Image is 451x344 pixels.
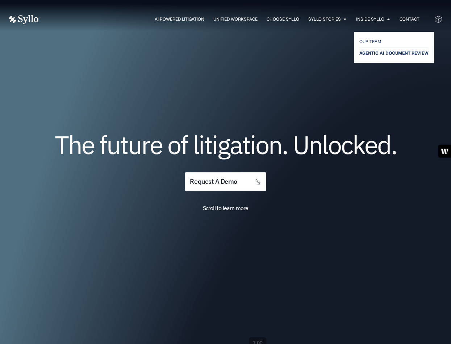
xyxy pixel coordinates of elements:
img: Vector [9,15,38,24]
h1: The future of litigation. Unlocked. [52,133,399,157]
nav: Menu [53,16,419,23]
a: Inside Syllo [356,16,384,22]
a: AGENTIC AI DOCUMENT REVIEW [359,49,429,58]
a: Unified Workspace [213,16,258,22]
a: OUR TEAM [359,37,429,46]
span: Scroll to learn more [202,204,248,212]
a: Contact [400,16,419,22]
span: request a demo [190,178,237,185]
a: AI Powered Litigation [155,16,204,22]
a: request a demo [185,172,266,191]
a: Choose Syllo [267,16,299,22]
span: OUR TEAM [359,37,381,46]
div: Menu Toggle [53,16,419,23]
a: Syllo Stories [308,16,341,22]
